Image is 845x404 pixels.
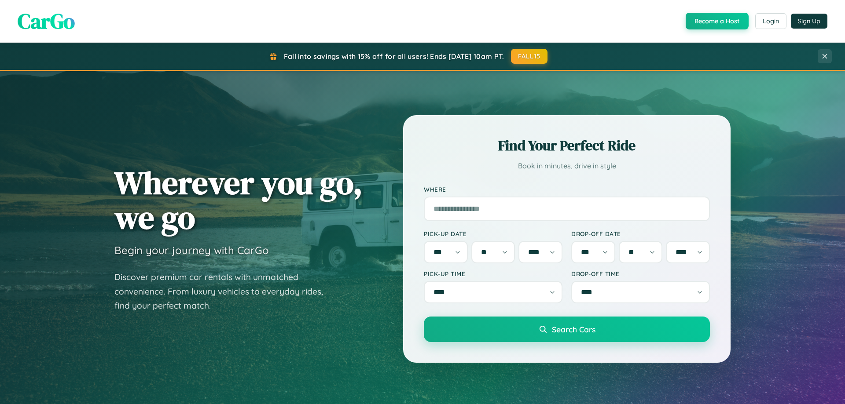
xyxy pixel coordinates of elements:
h2: Find Your Perfect Ride [424,136,710,155]
button: Search Cars [424,317,710,342]
label: Where [424,186,710,193]
span: Fall into savings with 15% off for all users! Ends [DATE] 10am PT. [284,52,504,61]
button: Login [755,13,786,29]
label: Drop-off Date [571,230,710,237]
button: FALL15 [511,49,548,64]
label: Pick-up Time [424,270,562,277]
button: Sign Up [791,14,827,29]
label: Drop-off Time [571,270,710,277]
p: Book in minutes, drive in style [424,160,710,172]
p: Discover premium car rentals with unmatched convenience. From luxury vehicles to everyday rides, ... [114,270,334,313]
button: Become a Host [686,13,749,29]
h1: Wherever you go, we go [114,165,363,235]
h3: Begin your journey with CarGo [114,244,269,257]
span: Search Cars [552,324,595,334]
span: CarGo [18,7,75,36]
label: Pick-up Date [424,230,562,237]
